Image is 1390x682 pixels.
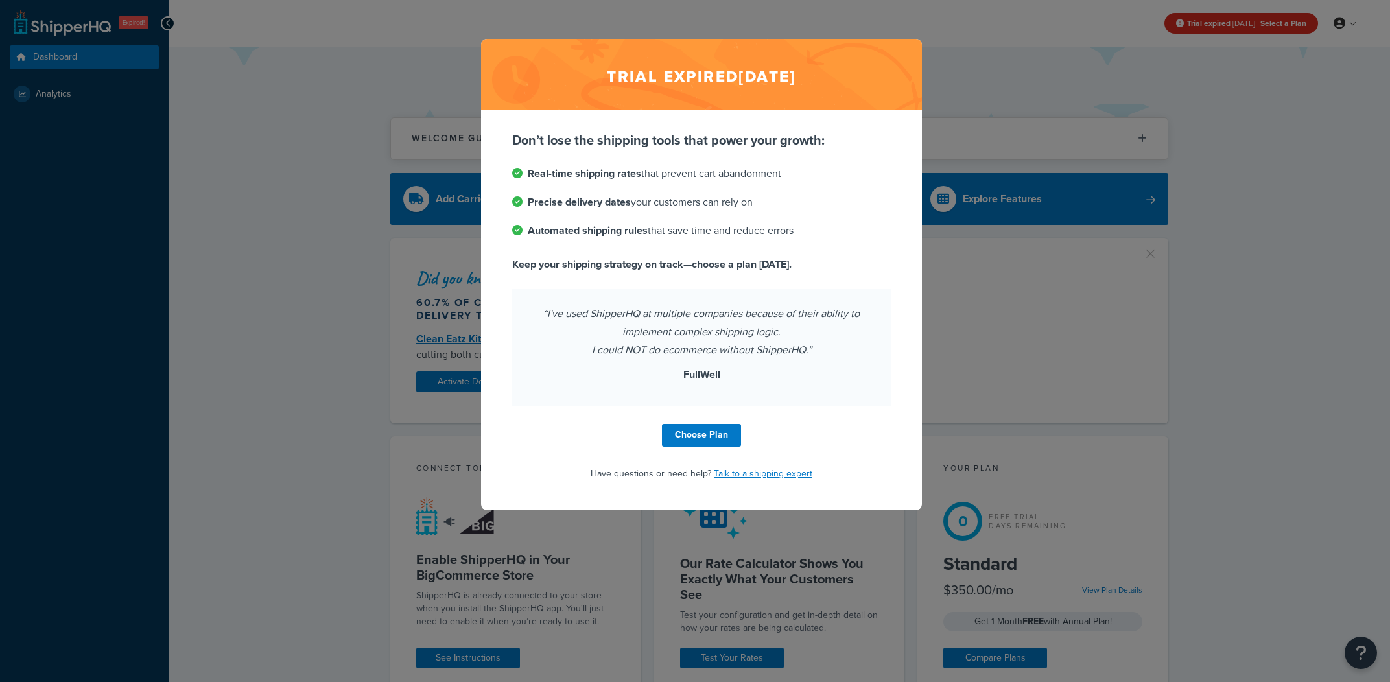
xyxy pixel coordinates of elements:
p: Keep your shipping strategy on track—choose a plan [DATE]. [512,255,891,274]
strong: Precise delivery dates [528,194,631,209]
strong: Automated shipping rules [528,223,648,238]
h2: Trial expired [DATE] [481,39,922,110]
strong: Real-time shipping rates [528,166,641,181]
p: FullWell [528,366,875,384]
p: Don’t lose the shipping tools that power your growth: [512,131,891,149]
li: that save time and reduce errors [512,222,891,240]
li: your customers can rely on [512,193,891,211]
a: Talk to a shipping expert [714,467,812,480]
p: Have questions or need help? [512,465,891,483]
p: “I've used ShipperHQ at multiple companies because of their ability to implement complex shipping... [528,305,875,359]
a: Choose Plan [662,424,741,447]
li: that prevent cart abandonment [512,165,891,183]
